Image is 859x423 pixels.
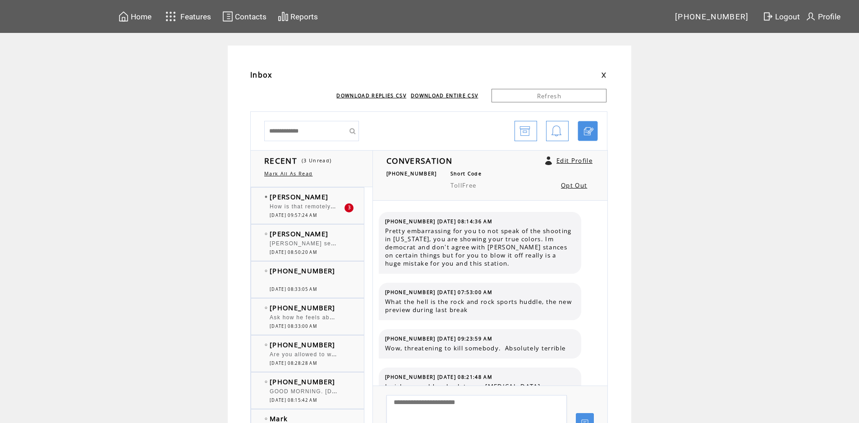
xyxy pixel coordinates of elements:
[270,397,317,403] span: [DATE] 08:15:42 AM
[775,12,800,21] span: Logout
[385,374,492,380] span: [PHONE_NUMBER] [DATE] 08:21:48 AM
[385,344,574,352] span: Wow, threatening to kill somebody. Absolutely terrible
[265,344,267,346] img: bulletEmpty.png
[270,323,317,329] span: [DATE] 08:33:00 AM
[675,12,749,21] span: [PHONE_NUMBER]
[761,9,804,23] a: Logout
[270,238,684,247] span: [PERSON_NAME] selected [PERSON_NAME] as her party vice. So, can we really trust her judgment on t...
[385,289,492,295] span: [PHONE_NUMBER] [DATE] 07:53:00 AM
[270,360,317,366] span: [DATE] 08:28:28 AM
[276,9,319,23] a: Reports
[551,121,562,142] img: bell.png
[235,12,266,21] span: Contacts
[265,307,267,309] img: bulletEmpty.png
[804,9,842,23] a: Profile
[805,11,816,22] img: profile.svg
[450,181,477,189] span: TollFree
[385,382,574,407] span: I wish we could go back to pre [MEDICAL_DATA] [PERSON_NAME], thats the show i would like to hear,...
[270,201,742,210] span: How is that remotely correct? You have non-partisan magistrate [PERSON_NAME] in [US_STATE] but no...
[302,157,331,164] span: (3 Unread)
[270,303,335,312] span: [PHONE_NUMBER]
[290,12,318,21] span: Reports
[556,156,593,165] a: Edit Profile
[264,170,312,177] a: Mark All As Read
[270,312,450,321] span: Ask how he feels about the $12M bond for [PERSON_NAME]
[265,196,267,198] img: bulletFull.png
[336,92,406,99] a: DOWNLOAD REPLIES CSV
[270,414,288,423] span: Mark
[265,233,267,235] img: bulletEmpty.png
[265,270,267,272] img: bulletEmpty.png
[278,11,289,22] img: chart.svg
[561,181,587,189] a: Opt Out
[492,89,606,102] a: Refresh
[450,170,482,177] span: Short Code
[131,12,152,21] span: Home
[385,218,492,225] span: [PHONE_NUMBER] [DATE] 08:14:36 AM
[270,229,328,238] span: [PERSON_NAME]
[180,12,211,21] span: Features
[385,336,492,342] span: [PHONE_NUMBER] [DATE] 09:23:59 AM
[118,11,129,22] img: home.svg
[545,156,552,165] a: Click to edit user profile
[411,92,478,99] a: DOWNLOAD ENTIRE CSV
[270,377,335,386] span: [PHONE_NUMBER]
[250,70,272,80] span: Inbox
[385,298,574,314] span: What the hell is the rock and rock sports huddle, the new preview during last break
[264,155,297,166] span: RECENT
[117,9,153,23] a: Home
[270,249,317,255] span: [DATE] 08:50:20 AM
[385,227,574,267] span: Pretty embarrassing for you to not speak of the shooting in [US_STATE], you are showing your true...
[222,11,233,22] img: contacts.svg
[763,11,773,22] img: exit.svg
[270,266,335,275] span: [PHONE_NUMBER]
[270,192,328,201] span: [PERSON_NAME]
[270,286,317,292] span: [DATE] 08:33:05 AM
[270,340,335,349] span: [PHONE_NUMBER]
[265,418,267,420] img: bulletEmpty.png
[270,212,317,218] span: [DATE] 09:57:24 AM
[265,381,267,383] img: bulletEmpty.png
[270,349,489,358] span: Are you allowed to walk across the suspension bridge? Bicycle? Scooter?
[345,203,354,212] div: 3
[578,121,598,141] a: Click to start a chat with mobile number by SMS
[161,8,212,25] a: Features
[386,170,437,177] span: [PHONE_NUMBER]
[818,12,841,21] span: Profile
[270,386,611,395] span: GOOD MORNING. [DATE] is Emergency Nurses Day, Pierogi Day,Fluffernutter Day,Hero Day and Mall Wal...
[345,121,359,141] input: Submit
[163,9,179,24] img: features.svg
[519,121,530,142] img: archive.png
[386,155,452,166] span: CONVERSATION
[221,9,268,23] a: Contacts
